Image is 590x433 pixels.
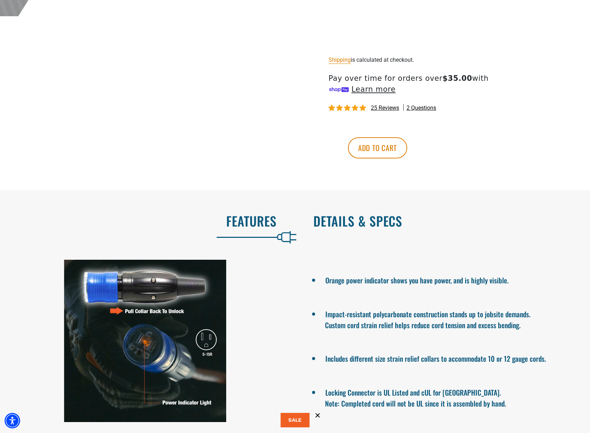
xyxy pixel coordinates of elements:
div: Accessibility Menu [5,413,20,428]
li: Includes different size strain relief collars to accommodate 10 or 12 gauge cords. [325,351,565,364]
a: Shipping [329,56,351,63]
span: 25 reviews [371,104,399,111]
span: 2 questions [407,104,436,112]
span: 4.84 stars [329,105,367,112]
li: Orange power indicator shows you have power, and is highly visible. [325,273,565,286]
li: Locking Connector is UL Listed and cUL for [GEOGRAPHIC_DATA]. Note: Completed cord will not be UL... [325,385,565,409]
button: Add to cart [348,137,407,158]
div: is calculated at checkout. [329,55,501,65]
h2: Features [15,214,277,228]
h2: Details & Specs [313,214,575,228]
li: Impact-resistant polycarbonate construction stands up to jobsite demands. Custom cord strain reli... [325,307,565,330]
